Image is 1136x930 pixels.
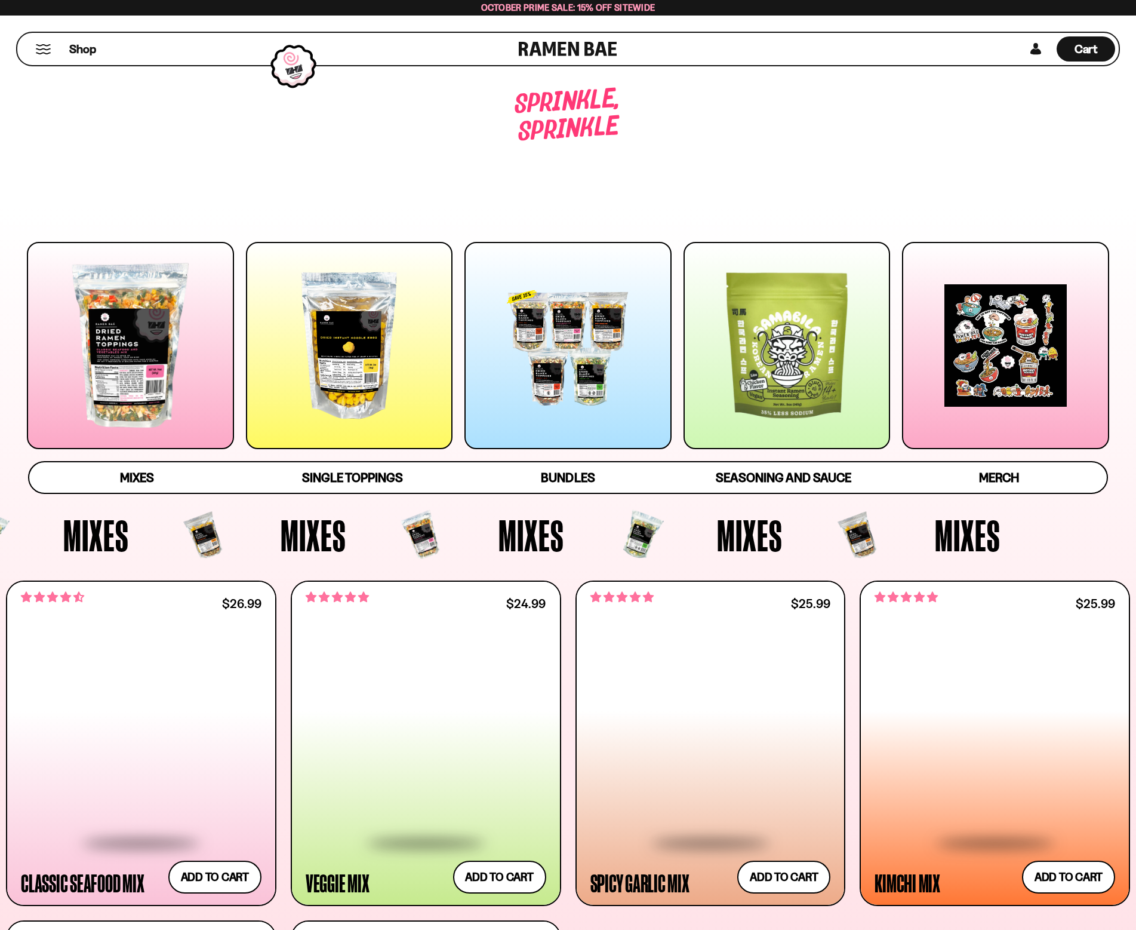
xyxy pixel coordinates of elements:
[103,513,169,557] span: Mixes
[6,581,276,906] a: 4.68 stars $26.99 Classic Seafood Mix Add to cart
[1075,42,1098,56] span: Cart
[891,462,1107,493] a: Merch
[453,861,546,894] button: Add to cart
[975,513,1040,557] span: Mixes
[539,513,605,557] span: Mixes
[590,872,689,894] div: Spicy Garlic Mix
[35,44,51,54] button: Mobile Menu Trigger
[1057,33,1115,65] div: Cart
[1022,861,1115,894] button: Add to cart
[1076,598,1115,609] div: $25.99
[860,581,1130,906] a: 4.76 stars $25.99 Kimchi Mix Add to cart
[460,462,676,493] a: Bundles
[875,590,938,605] span: 4.76 stars
[21,872,144,894] div: Classic Seafood Mix
[737,861,830,894] button: Add to cart
[245,462,460,493] a: Single Toppings
[979,470,1019,485] span: Merch
[21,590,84,605] span: 4.68 stars
[481,2,655,13] span: October Prime Sale: 15% off Sitewide
[791,598,830,609] div: $25.99
[758,513,823,557] span: Mixes
[306,872,370,894] div: Veggie Mix
[291,581,561,906] a: 4.76 stars $24.99 Veggie Mix Add to cart
[541,470,595,485] span: Bundles
[676,462,891,493] a: Seasoning and Sauce
[575,581,846,906] a: 4.75 stars $25.99 Spicy Garlic Mix Add to cart
[875,872,940,894] div: Kimchi Mix
[120,470,154,485] span: Mixes
[306,590,369,605] span: 4.76 stars
[506,598,546,609] div: $24.99
[29,462,245,493] a: Mixes
[168,861,261,894] button: Add to cart
[590,590,654,605] span: 4.75 stars
[321,513,387,557] span: Mixes
[69,36,96,62] a: Shop
[69,41,96,57] span: Shop
[302,470,403,485] span: Single Toppings
[222,598,261,609] div: $26.99
[716,470,851,485] span: Seasoning and Sauce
